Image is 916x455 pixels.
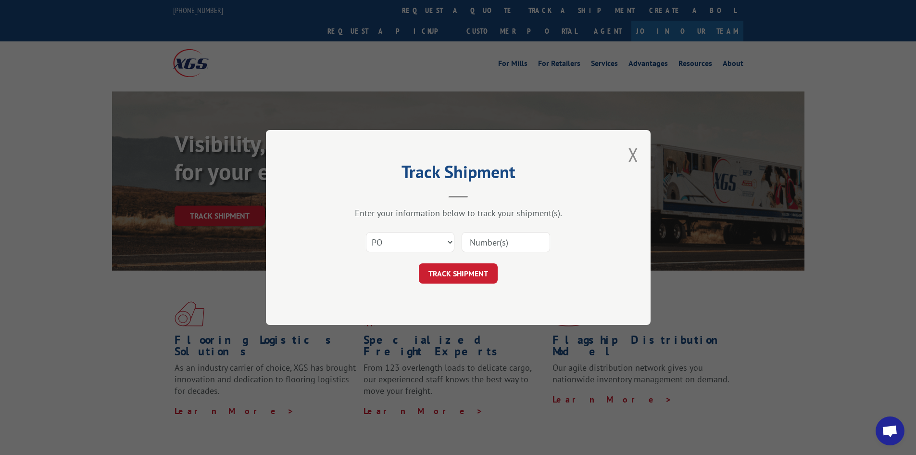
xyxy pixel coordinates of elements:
input: Number(s) [462,232,550,252]
h2: Track Shipment [314,165,602,183]
div: Enter your information below to track your shipment(s). [314,208,602,219]
button: TRACK SHIPMENT [419,263,498,284]
button: Close modal [628,142,639,168]
div: Open chat [876,416,904,445]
